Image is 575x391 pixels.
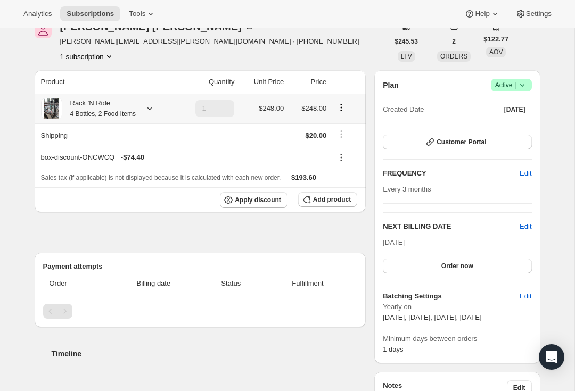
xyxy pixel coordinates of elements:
span: Subscriptions [67,10,114,18]
h2: FREQUENCY [383,168,520,179]
h6: Batching Settings [383,291,520,302]
span: Settings [526,10,552,18]
span: AOV [489,48,503,56]
button: Subscriptions [60,6,120,21]
nav: Pagination [43,304,358,319]
span: $245.53 [395,37,418,46]
span: Active [495,80,528,90]
span: Edit [520,291,531,302]
span: Order now [441,262,473,270]
span: [DATE] [504,105,525,114]
div: box-discount-ONCWCQ [41,152,327,163]
span: Tools [129,10,145,18]
th: Shipping [35,123,177,147]
span: $248.00 [259,104,284,112]
th: Order [43,272,107,295]
button: Shipping actions [333,128,350,140]
span: $248.00 [301,104,326,112]
span: ORDERS [440,53,467,60]
span: | [515,81,516,89]
h2: Plan [383,80,399,90]
span: Edit [520,168,531,179]
div: Open Intercom Messenger [539,344,564,370]
h2: Payment attempts [43,261,358,272]
h2: NEXT BILLING DATE [383,221,520,232]
button: Customer Portal [383,135,531,149]
span: - $74.40 [121,152,144,163]
span: Yearly on [383,302,531,312]
button: Edit [513,288,538,305]
button: Edit [520,221,531,232]
button: Tools [122,6,162,21]
button: Add product [298,192,357,207]
button: 2 [446,34,462,49]
span: Tyler Ritter [35,21,52,38]
span: LTV [401,53,412,60]
span: $193.60 [291,173,316,181]
span: Billing date [110,278,198,289]
span: [PERSON_NAME][EMAIL_ADDRESS][PERSON_NAME][DOMAIN_NAME] · [PHONE_NUMBER] [60,36,359,47]
button: Order now [383,259,531,273]
button: Edit [513,165,538,182]
span: Customer Portal [437,138,486,146]
span: Created Date [383,104,424,115]
span: [DATE], [DATE], [DATE], [DATE] [383,313,481,321]
div: [PERSON_NAME] [PERSON_NAME] [60,21,254,32]
button: Product actions [60,51,114,62]
span: $20.00 [305,131,326,139]
button: Apply discount [220,192,287,208]
th: Quantity [176,70,237,94]
button: [DATE] [498,102,532,117]
button: $245.53 [389,34,424,49]
th: Unit Price [237,70,287,94]
span: Every 3 months [383,185,431,193]
span: Fulfillment [265,278,351,289]
span: Apply discount [235,196,281,204]
h2: Timeline [52,348,366,359]
span: Sales tax (if applicable) is not displayed because it is calculated with each new order. [41,174,281,181]
span: Minimum days between orders [383,334,531,344]
span: 2 [452,37,456,46]
span: Status [204,278,258,289]
span: $122.77 [483,34,508,45]
span: Analytics [23,10,52,18]
button: Product actions [333,102,350,113]
th: Price [287,70,330,94]
small: 4 Bottles, 2 Food Items [70,110,136,118]
span: 1 days [383,345,403,353]
span: [DATE] [383,238,405,246]
button: Help [458,6,506,21]
th: Product [35,70,177,94]
button: Analytics [17,6,58,21]
span: Add product [313,195,351,204]
button: Settings [509,6,558,21]
span: Help [475,10,489,18]
div: Rack 'N Ride [62,98,136,119]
